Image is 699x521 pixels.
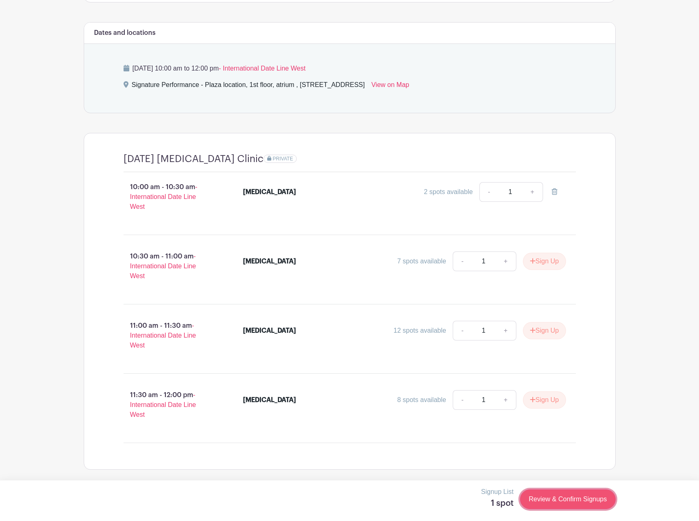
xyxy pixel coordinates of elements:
a: + [495,390,516,410]
a: - [453,321,472,340]
a: + [495,251,516,271]
div: 2 spots available [424,187,473,197]
div: 8 spots available [397,395,446,405]
div: [MEDICAL_DATA] [243,187,296,197]
span: - International Date Line West [219,65,305,72]
button: Sign Up [523,253,566,270]
div: [MEDICAL_DATA] [243,326,296,336]
a: - [453,390,472,410]
p: Signup List [481,487,513,497]
a: + [522,182,543,202]
div: [MEDICAL_DATA] [243,256,296,266]
h6: Dates and locations [94,29,156,37]
p: 10:00 am - 10:30 am [110,179,230,215]
p: 11:00 am - 11:30 am [110,318,230,354]
span: - International Date Line West [130,253,196,279]
div: [MEDICAL_DATA] [243,395,296,405]
a: Review & Confirm Signups [520,489,615,509]
div: 7 spots available [397,256,446,266]
p: 11:30 am - 12:00 pm [110,387,230,423]
div: 12 spots available [394,326,446,336]
a: + [495,321,516,340]
span: - International Date Line West [130,391,196,418]
a: - [479,182,498,202]
button: Sign Up [523,391,566,409]
span: - International Date Line West [130,322,196,349]
button: Sign Up [523,322,566,339]
div: Signature Performance - Plaza location, 1st floor, atrium , [STREET_ADDRESS] [132,80,365,93]
h5: 1 spot [481,498,513,508]
h4: [DATE] [MEDICAL_DATA] Clinic [124,153,264,165]
span: PRIVATE [273,156,293,162]
p: 10:30 am - 11:00 am [110,248,230,284]
p: [DATE] 10:00 am to 12:00 pm [124,64,576,73]
a: - [453,251,472,271]
a: View on Map [371,80,409,93]
span: - International Date Line West [130,183,197,210]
